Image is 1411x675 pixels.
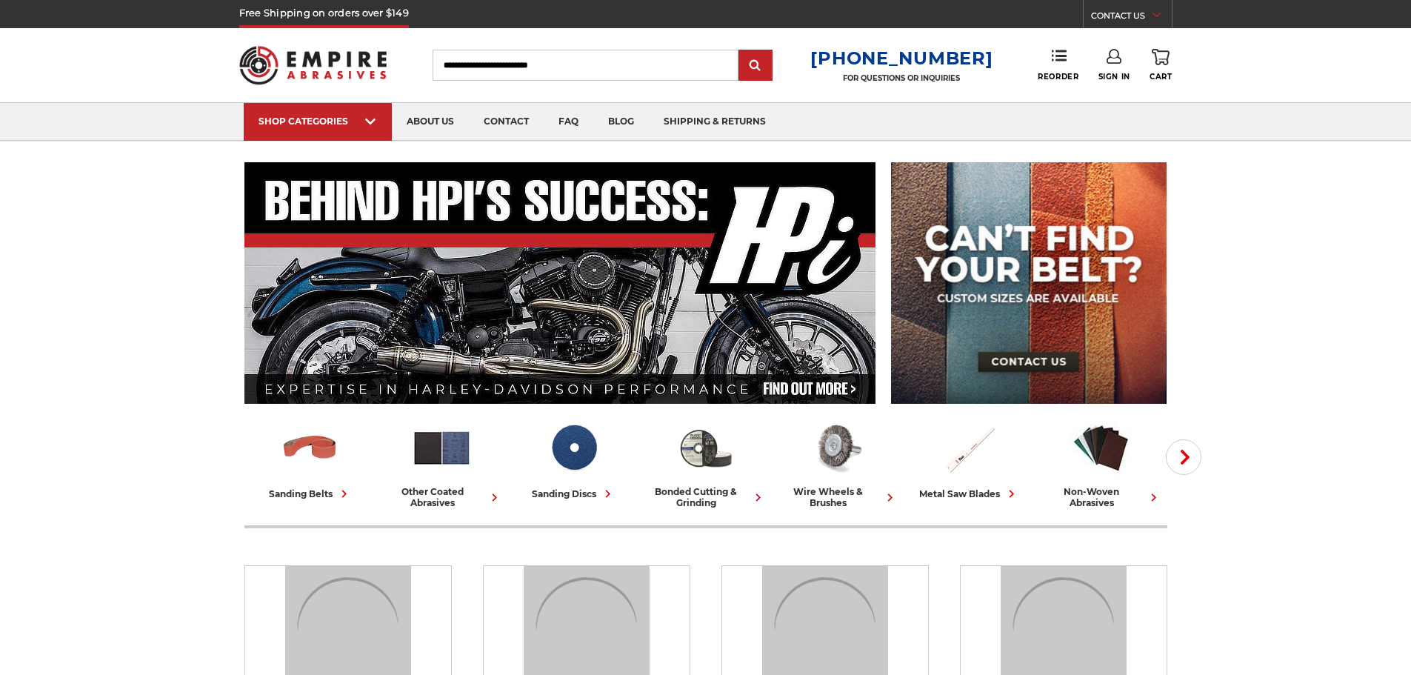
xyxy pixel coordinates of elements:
[810,73,993,83] p: FOR QUESTIONS OR INQUIRIES
[1150,49,1172,82] a: Cart
[1038,49,1078,81] a: Reorder
[382,417,502,508] a: other coated abrasives
[258,116,377,127] div: SHOP CATEGORIES
[244,162,876,404] img: Banner for an interview featuring Horsepower Inc who makes Harley performance upgrades featured o...
[382,486,502,508] div: other coated abrasives
[543,417,604,479] img: Sanding Discs
[910,417,1030,502] a: metal saw blades
[1150,72,1172,82] span: Cart
[646,417,766,508] a: bonded cutting & grinding
[532,486,616,502] div: sanding discs
[1038,72,1078,82] span: Reorder
[1166,439,1201,475] button: Next
[279,417,341,479] img: Sanding Belts
[593,103,649,141] a: blog
[919,486,1019,502] div: metal saw blades
[646,486,766,508] div: bonded cutting & grinding
[810,47,993,69] a: [PHONE_NUMBER]
[514,417,634,502] a: sanding discs
[778,486,898,508] div: wire wheels & brushes
[807,417,868,479] img: Wire Wheels & Brushes
[392,103,469,141] a: about us
[250,417,370,502] a: sanding belts
[1041,417,1161,508] a: non-woven abrasives
[1091,7,1172,28] a: CONTACT US
[469,103,544,141] a: contact
[778,417,898,508] a: wire wheels & brushes
[741,51,770,81] input: Submit
[269,486,352,502] div: sanding belts
[891,162,1167,404] img: promo banner for custom belts.
[1070,417,1132,479] img: Non-woven Abrasives
[649,103,781,141] a: shipping & returns
[544,103,593,141] a: faq
[239,36,387,94] img: Empire Abrasives
[1098,72,1130,82] span: Sign In
[411,417,473,479] img: Other Coated Abrasives
[938,417,1000,479] img: Metal Saw Blades
[675,417,736,479] img: Bonded Cutting & Grinding
[1041,486,1161,508] div: non-woven abrasives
